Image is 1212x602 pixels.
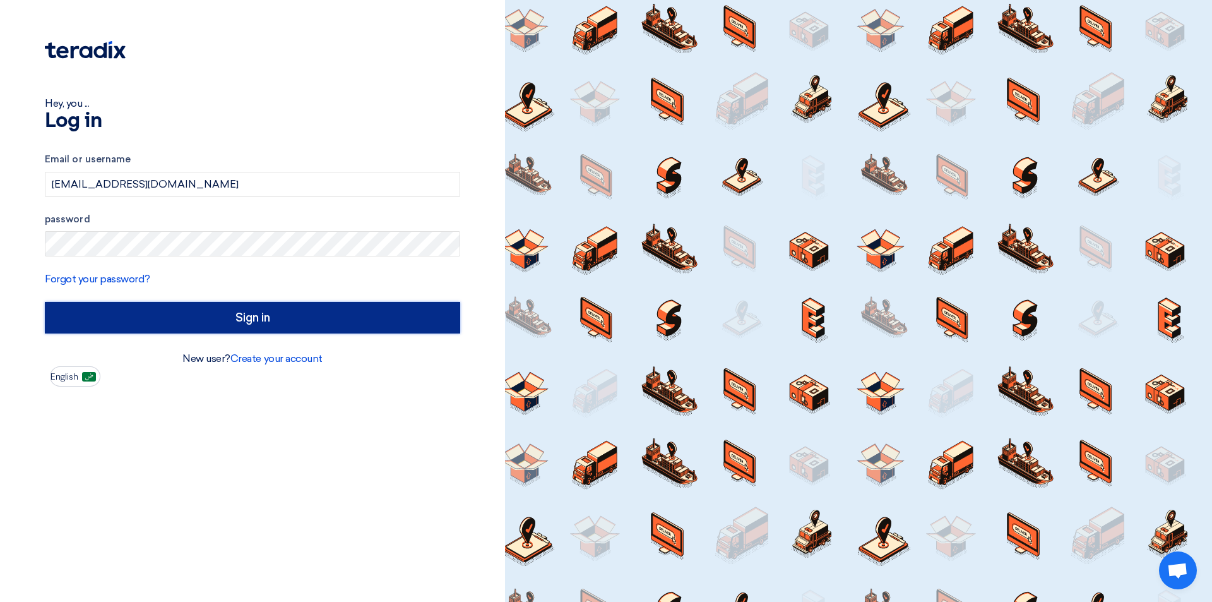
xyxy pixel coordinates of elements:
[45,97,89,109] font: Hey, you ...
[45,302,460,334] input: Sign in
[82,372,96,382] img: ar-AR.png
[45,41,126,59] img: Teradix logo
[50,366,100,387] button: English
[45,273,150,285] a: Forgot your password?
[182,352,230,364] font: New user?
[1159,551,1197,589] div: Open chat
[50,371,78,382] font: English
[45,154,131,165] font: Email or username
[45,172,460,197] input: Enter your business email or username
[45,214,90,225] font: password
[45,111,102,131] font: Log in
[230,352,323,364] a: Create your account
